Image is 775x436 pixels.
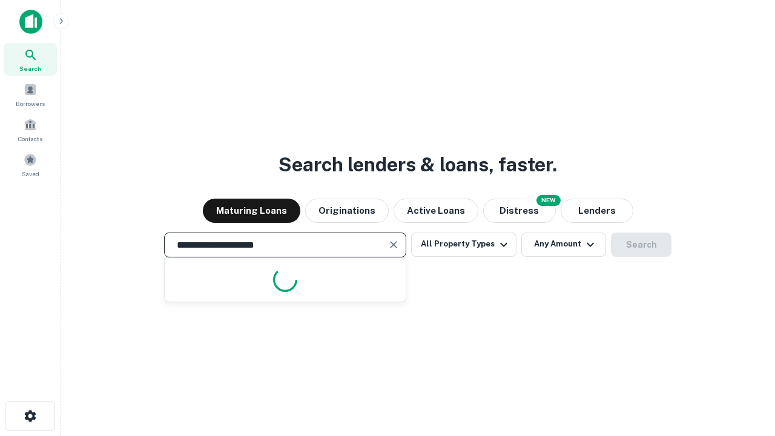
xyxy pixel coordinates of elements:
button: Clear [385,236,402,253]
a: Search [4,43,57,76]
span: Saved [22,169,39,179]
a: Borrowers [4,78,57,111]
button: Any Amount [521,233,606,257]
h3: Search lenders & loans, faster. [279,150,557,179]
button: Lenders [561,199,633,223]
button: Search distressed loans with lien and other non-mortgage details. [483,199,556,223]
button: Maturing Loans [203,199,300,223]
span: Borrowers [16,99,45,108]
button: All Property Types [411,233,516,257]
span: Search [19,64,41,73]
button: Originations [305,199,389,223]
span: Contacts [18,134,42,144]
img: capitalize-icon.png [19,10,42,34]
iframe: Chat Widget [714,339,775,397]
button: Active Loans [394,199,478,223]
div: NEW [536,195,561,206]
a: Saved [4,148,57,181]
a: Contacts [4,113,57,146]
